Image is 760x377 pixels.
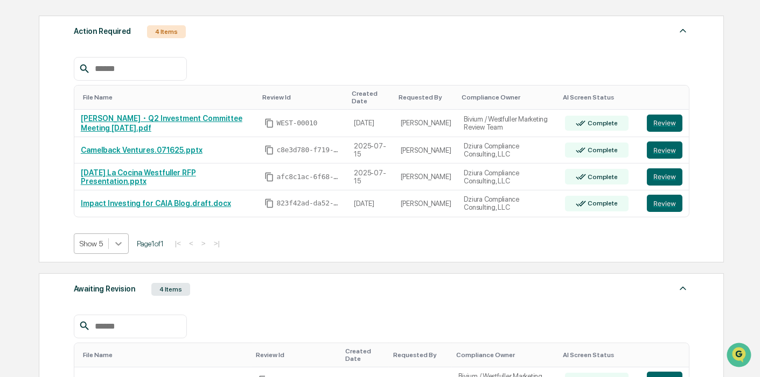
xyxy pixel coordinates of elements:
button: > [198,239,209,248]
span: [PERSON_NAME] [33,175,87,183]
img: 1746055101610-c473b297-6a78-478c-a979-82029cc54cd1 [11,82,30,101]
span: WEST-00010 [276,119,317,127]
div: Toggle SortBy [399,94,454,101]
span: Page 1 of 1 [137,239,164,248]
td: [PERSON_NAME] [394,163,458,190]
a: 🔎Data Lookup [6,236,72,255]
td: 2025-07-15 [347,163,394,190]
span: Copy Id [264,172,274,182]
button: Start new chat [183,85,196,98]
td: Bivium / Westfuller Marketing Review Team [457,110,558,137]
img: Rachel Stanley [11,165,28,182]
span: Copy Id [264,145,274,155]
div: Toggle SortBy [456,351,554,359]
div: Complete [586,146,618,154]
span: [PERSON_NAME] [33,146,87,154]
div: Awaiting Revision [74,282,135,296]
a: 🖐️Preclearance [6,215,74,234]
span: • [89,146,93,154]
div: Toggle SortBy [563,94,636,101]
td: Dziura Compliance Consulting, LLC [457,190,558,217]
div: We're available if you need us! [48,93,148,101]
div: Toggle SortBy [83,94,254,101]
div: Toggle SortBy [262,94,343,101]
iframe: Open customer support [726,342,755,371]
div: Toggle SortBy [256,351,337,359]
a: Powered byPylon [76,266,130,274]
button: < [186,239,197,248]
span: Data Lookup [22,240,68,251]
td: [PERSON_NAME] [394,110,458,137]
div: Action Required [74,24,131,38]
button: >| [211,239,223,248]
button: Review [647,141,682,159]
td: [PERSON_NAME] [394,137,458,164]
td: [DATE] [347,110,394,137]
a: 🗄️Attestations [74,215,138,234]
button: Review [647,195,682,212]
span: Copy Id [264,198,274,208]
td: [PERSON_NAME] [394,190,458,217]
a: Impact Investing for CAIA Blog.draft.docx [81,199,231,208]
div: Toggle SortBy [83,351,248,359]
p: How can we help? [11,22,196,39]
div: Toggle SortBy [352,90,389,105]
span: • [89,175,93,183]
span: [DATE] [95,175,117,183]
div: Toggle SortBy [649,94,685,101]
div: Toggle SortBy [346,347,385,362]
span: Attestations [89,219,134,230]
a: [PERSON_NAME]・Q2 Investment Committee Meeting [DATE].pdf [81,114,242,132]
div: 4 Items [147,25,186,38]
span: [DATE] [95,146,117,154]
button: Review [647,115,682,132]
a: [DATE] La Cocina Westfuller RFP Presentation.pptx [81,168,196,186]
div: Complete [586,119,618,127]
div: Complete [586,200,618,207]
img: caret [677,24,689,37]
div: 🖐️ [11,220,19,229]
div: 🔎 [11,241,19,250]
button: |< [172,239,184,248]
div: Start new chat [48,82,177,93]
button: Review [647,168,682,186]
img: caret [677,282,689,295]
a: Camelback Ventures.071625.pptx [81,146,203,154]
span: Preclearance [22,219,69,230]
div: Past conversations [11,119,72,127]
span: Pylon [107,266,130,274]
img: Rachel Stanley [11,136,28,153]
button: See all [167,117,196,130]
div: 🗄️ [78,220,87,229]
span: c8e3d780-f719-41d7-84c3-a659409448a4 [276,146,341,154]
td: Dziura Compliance Consulting, LLC [457,163,558,190]
div: Toggle SortBy [563,351,636,359]
td: [DATE] [347,190,394,217]
div: Toggle SortBy [462,94,554,101]
td: 2025-07-15 [347,137,394,164]
div: Toggle SortBy [393,351,448,359]
span: 823f42ad-da52-427a-bdfe-d3b490ef0764 [276,199,341,208]
span: Copy Id [264,118,274,128]
div: 4 Items [151,283,190,296]
td: Dziura Compliance Consulting, LLC [457,137,558,164]
span: afc8c1ac-6f68-4627-999b-d97b3a6d8081 [276,173,341,181]
img: 8933085812038_c878075ebb4cc5468115_72.jpg [23,82,42,101]
div: Complete [586,173,618,181]
div: Toggle SortBy [649,351,685,359]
